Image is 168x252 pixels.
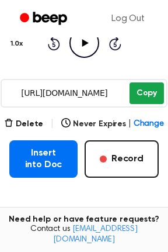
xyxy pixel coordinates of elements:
a: Beep [12,8,78,30]
span: | [50,117,54,131]
span: Contact us [7,225,161,245]
span: Change [134,118,164,130]
button: Never Expires|Change [61,118,164,130]
a: Log Out [100,5,156,33]
button: Delete [4,118,43,130]
span: | [128,118,131,130]
button: Record [85,140,159,178]
button: Copy [129,82,164,104]
a: [EMAIL_ADDRESS][DOMAIN_NAME] [53,225,138,244]
button: Insert into Doc [9,140,78,178]
button: 1.0x [9,34,27,54]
